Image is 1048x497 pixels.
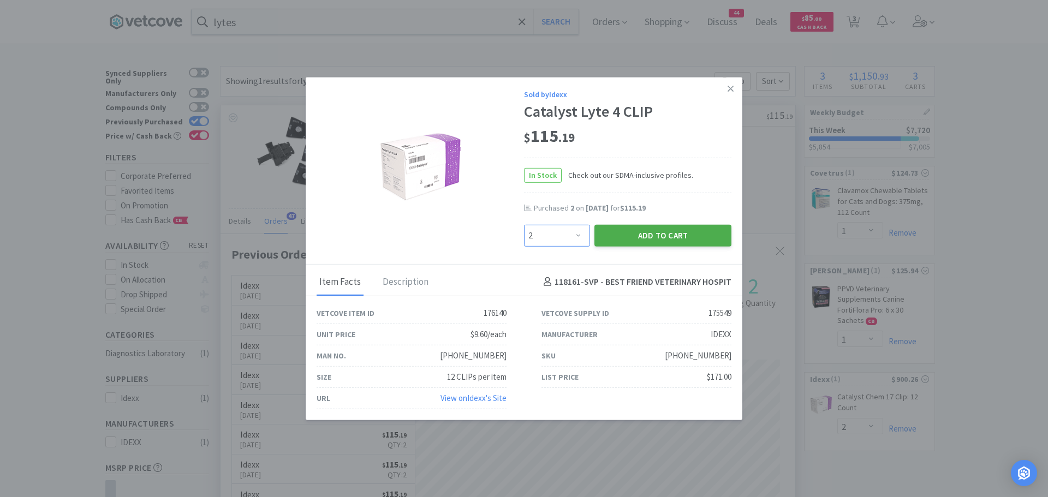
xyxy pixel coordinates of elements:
span: In Stock [525,169,561,182]
div: 12 CLIPs per item [447,370,507,384]
span: $115.19 [620,203,646,213]
span: . 19 [558,130,575,145]
a: View onIdexx's Site [440,393,507,403]
div: 176140 [484,307,507,320]
div: Size [317,370,331,382]
div: Unit Price [317,328,355,340]
div: $171.00 [707,370,731,384]
div: Description [380,268,431,296]
div: [PHONE_NUMBER] [665,349,731,362]
div: Man No. [317,349,346,361]
div: [PHONE_NUMBER] [440,349,507,362]
span: 2 [570,203,574,213]
div: Vetcove Supply ID [541,307,609,319]
img: 3b07a397ba6340aaa1dbfaade1a27893_175549.png [379,126,461,208]
div: Item Facts [317,268,364,296]
span: Check out our SDMA-inclusive profiles. [562,169,693,181]
h4: 118161 - SVP - BEST FRIEND VETERINARY HOSPIT [539,275,731,289]
span: $ [524,130,531,145]
div: List Price [541,370,579,382]
div: URL [317,392,330,404]
div: Sold by Idexx [524,88,731,100]
div: Open Intercom Messenger [1011,460,1037,486]
div: IDEXX [711,328,731,341]
span: [DATE] [586,203,609,213]
span: 115 [524,125,575,147]
div: 175549 [708,307,731,320]
div: Vetcove Item ID [317,307,374,319]
div: Catalyst Lyte 4 CLIP [524,103,731,121]
button: Add to Cart [594,224,731,246]
div: Manufacturer [541,328,598,340]
div: $9.60/each [471,328,507,341]
div: Purchased on for [534,203,731,214]
div: SKU [541,349,556,361]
